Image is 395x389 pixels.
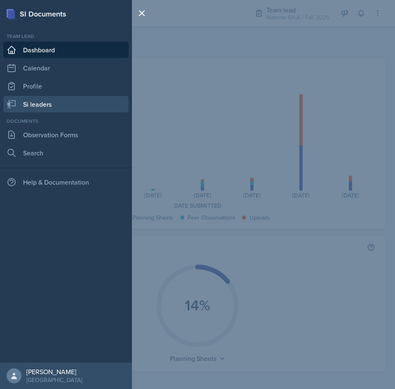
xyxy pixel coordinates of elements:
div: [PERSON_NAME] [26,368,82,376]
div: [GEOGRAPHIC_DATA] [26,376,82,384]
div: Documents [3,117,129,125]
div: Team lead [3,33,129,40]
a: Calendar [3,60,129,76]
a: Observation Forms [3,127,129,143]
a: Profile [3,78,129,94]
div: Help & Documentation [3,174,129,190]
a: Search [3,145,129,161]
a: Si leaders [3,96,129,112]
a: Dashboard [3,42,129,58]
